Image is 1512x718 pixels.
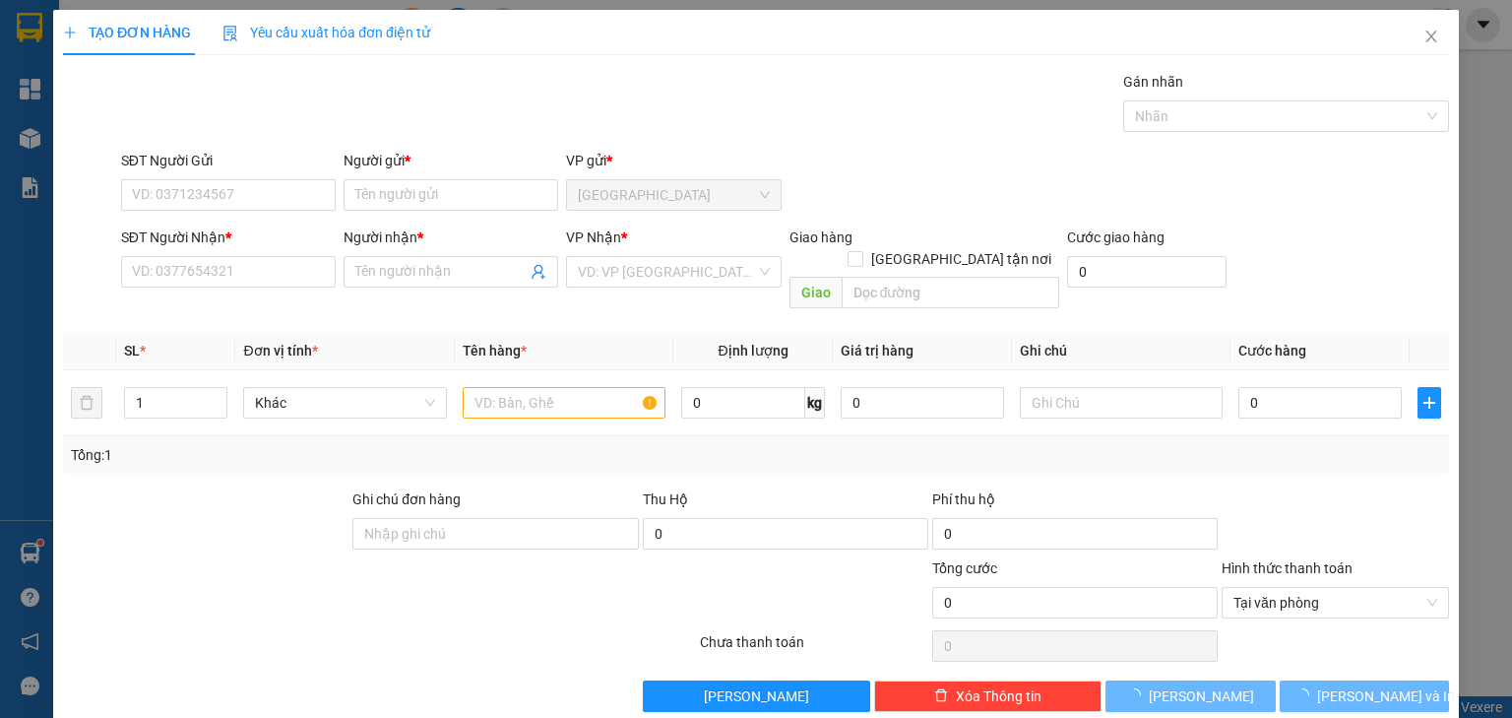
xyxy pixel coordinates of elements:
[463,343,527,359] span: Tên hàng
[1012,332,1230,370] th: Ghi chú
[874,681,1102,712] button: deleteXóa Thông tin
[1418,395,1440,411] span: plus
[222,26,238,41] img: icon
[841,387,1004,419] input: 0
[956,685,1041,707] span: Xóa Thông tin
[805,387,825,419] span: kg
[566,229,621,245] span: VP Nhận
[352,491,461,507] label: Ghi chú đơn hàng
[1233,588,1437,618] span: Tại văn phòng
[124,343,140,359] span: SL
[1280,681,1450,712] button: [PERSON_NAME] và In
[841,277,1059,308] input: Dọc đường
[121,150,336,171] div: SĐT Người Gửi
[1404,10,1459,65] button: Close
[1423,29,1439,44] span: close
[642,491,687,507] span: Thu Hộ
[1123,74,1183,90] label: Gán nhãn
[841,343,913,359] span: Giá trị hàng
[1295,688,1317,702] span: loading
[1222,560,1353,576] label: Hình thức thanh toán
[1149,685,1254,707] span: [PERSON_NAME]
[344,150,558,171] div: Người gửi
[1020,387,1223,419] input: Ghi Chú
[255,388,434,418] span: Khác
[932,560,997,576] span: Tổng cước
[704,685,809,707] span: [PERSON_NAME]
[698,631,929,666] div: Chưa thanh toán
[352,518,638,550] input: Ghi chú đơn hàng
[1127,688,1149,702] span: loading
[1238,343,1306,359] span: Cước hàng
[121,227,336,248] div: SĐT Người Nhận
[578,180,769,210] span: Sài Gòn
[63,26,77,39] span: plus
[463,387,665,419] input: VD: Bàn, Ghế
[566,150,781,171] div: VP gửi
[1067,256,1227,288] input: Cước giao hàng
[71,444,585,466] div: Tổng: 1
[1317,685,1455,707] span: [PERSON_NAME] và In
[1105,681,1276,712] button: [PERSON_NAME]
[934,688,948,704] span: delete
[642,681,869,712] button: [PERSON_NAME]
[243,343,317,359] span: Đơn vị tính
[71,387,102,419] button: delete
[788,277,841,308] span: Giao
[863,248,1059,270] span: [GEOGRAPHIC_DATA] tận nơi
[63,25,191,40] span: TẠO ĐƠN HÀNG
[1067,229,1165,245] label: Cước giao hàng
[932,489,1218,518] div: Phí thu hộ
[718,343,787,359] span: Định lượng
[788,229,851,245] span: Giao hàng
[531,264,546,280] span: user-add
[222,25,430,40] span: Yêu cầu xuất hóa đơn điện tử
[344,227,558,248] div: Người nhận
[1417,387,1441,419] button: plus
